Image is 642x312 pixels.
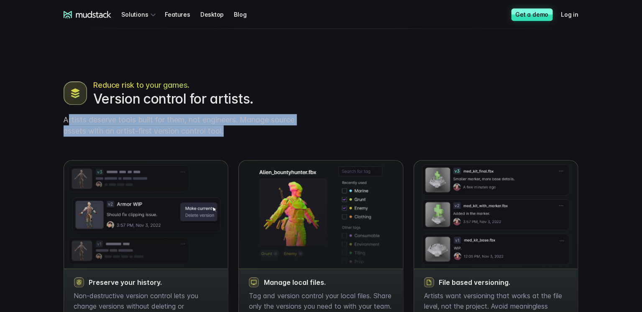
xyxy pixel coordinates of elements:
[64,114,315,137] p: Artists deserve tools built for them, not engineers. Manage source assets with an artist-first ve...
[2,152,8,157] input: Work with outsourced artists?
[561,7,589,22] a: Log in
[74,277,84,287] img: shield and lock icon
[64,11,112,18] a: mudstack logo
[94,91,315,107] h2: Version control for artists.
[94,79,190,91] span: Reduce risk to your games.
[140,35,163,42] span: Job title
[64,81,87,105] img: Boots model in normals, UVs and wireframe
[414,160,578,269] img: Boots model in normals, UVs and wireframe
[165,7,200,22] a: Features
[140,0,171,8] span: Last name
[234,7,256,22] a: Blog
[200,7,234,22] a: Desktop
[64,160,228,269] img: Boots model in normals, UVs and wireframe
[140,69,179,76] span: Art team size
[249,277,259,287] img: magnifying glass icon
[121,7,158,22] div: Solutions
[439,278,568,287] h3: File based versioning.
[424,277,434,287] img: magnifying glass icon
[512,8,553,21] a: Get a demo
[264,278,393,287] h3: Manage local files.
[89,278,218,287] h3: Preserve your history.
[249,291,393,312] p: Tag and version control your local files. Share only the versions you need to with your team.
[239,160,403,269] img: Boots model in normals, UVs and wireframe
[10,151,97,158] span: Work with outsourced artists?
